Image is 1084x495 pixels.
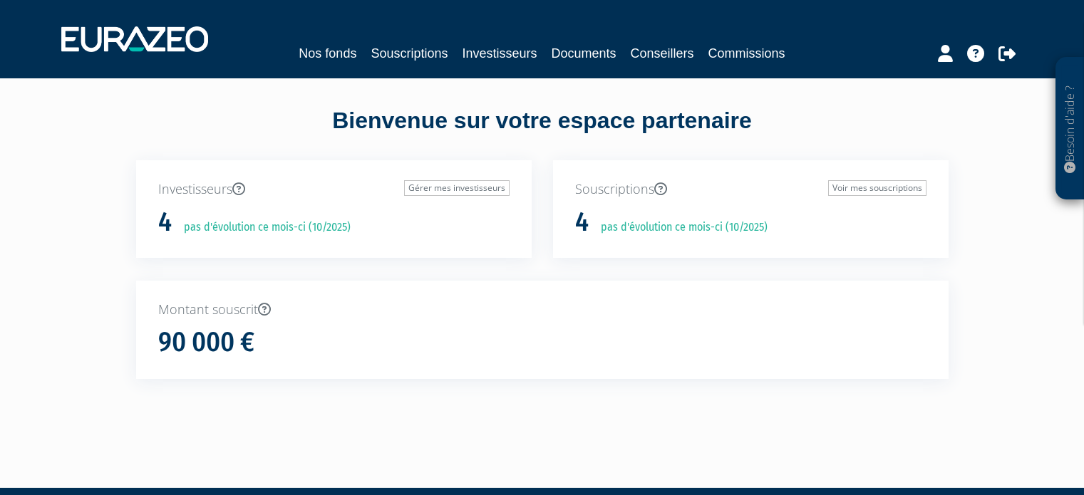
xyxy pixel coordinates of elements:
[591,219,768,236] p: pas d'évolution ce mois-ci (10/2025)
[158,180,510,199] p: Investisseurs
[158,328,254,358] h1: 90 000 €
[708,43,785,63] a: Commissions
[174,219,351,236] p: pas d'évolution ce mois-ci (10/2025)
[828,180,926,196] a: Voir mes souscriptions
[575,180,926,199] p: Souscriptions
[299,43,356,63] a: Nos fonds
[575,207,589,237] h1: 4
[158,207,172,237] h1: 4
[404,180,510,196] a: Gérer mes investisseurs
[61,26,208,52] img: 1732889491-logotype_eurazeo_blanc_rvb.png
[462,43,537,63] a: Investisseurs
[158,301,926,319] p: Montant souscrit
[552,43,616,63] a: Documents
[371,43,448,63] a: Souscriptions
[1062,65,1078,193] p: Besoin d'aide ?
[125,105,959,160] div: Bienvenue sur votre espace partenaire
[631,43,694,63] a: Conseillers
